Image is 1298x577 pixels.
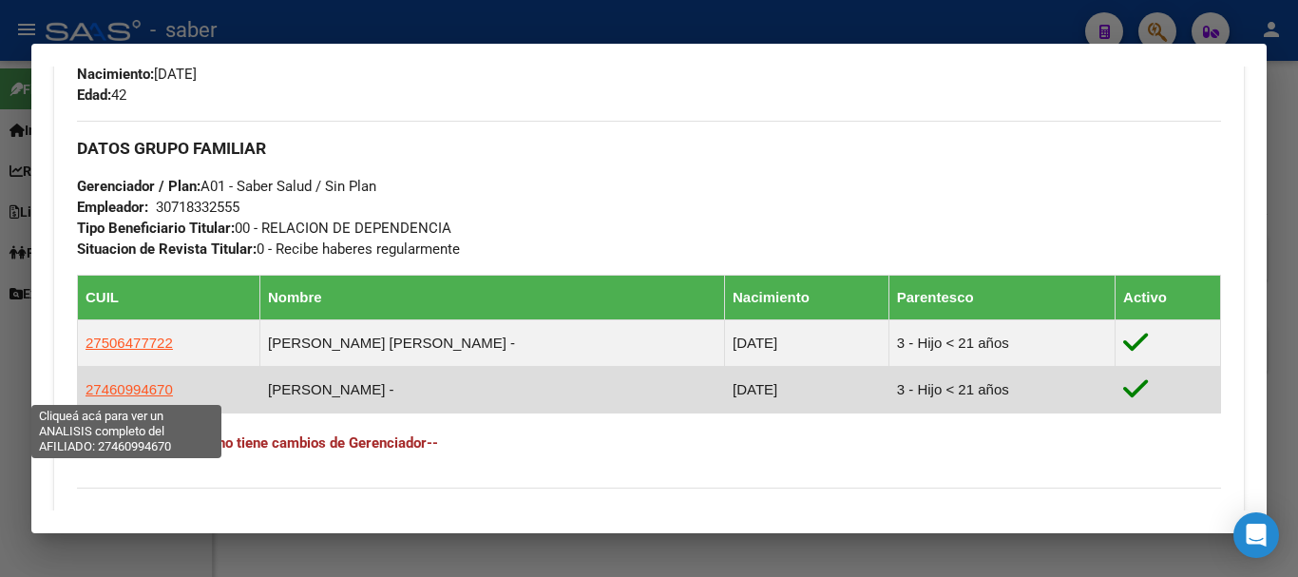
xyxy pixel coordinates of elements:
[78,275,260,319] th: CUIL
[725,366,889,413] td: [DATE]
[259,275,724,319] th: Nombre
[77,178,200,195] strong: Gerenciador / Plan:
[77,138,1221,159] h3: DATOS GRUPO FAMILIAR
[1233,512,1279,558] div: Open Intercom Messenger
[725,319,889,366] td: [DATE]
[888,366,1115,413] td: 3 - Hijo < 21 años
[259,319,724,366] td: [PERSON_NAME] [PERSON_NAME] -
[77,199,148,216] strong: Empleador:
[86,335,173,351] span: 27506477722
[77,87,111,104] strong: Edad:
[1116,275,1221,319] th: Activo
[77,66,154,83] strong: Nacimiento:
[259,366,724,413] td: [PERSON_NAME] -
[77,220,451,237] span: 00 - RELACION DE DEPENDENCIA
[725,275,889,319] th: Nacimiento
[888,319,1115,366] td: 3 - Hijo < 21 años
[77,220,235,237] strong: Tipo Beneficiario Titular:
[77,66,197,83] span: [DATE]
[77,178,376,195] span: A01 - Saber Salud / Sin Plan
[86,381,173,397] span: 27460994670
[77,433,1221,453] h4: --Este Grupo Familiar no tiene cambios de Gerenciador--
[156,197,239,218] div: 30718332555
[77,87,126,104] span: 42
[77,240,257,258] strong: Situacion de Revista Titular:
[888,275,1115,319] th: Parentesco
[77,240,460,258] span: 0 - Recibe haberes regularmente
